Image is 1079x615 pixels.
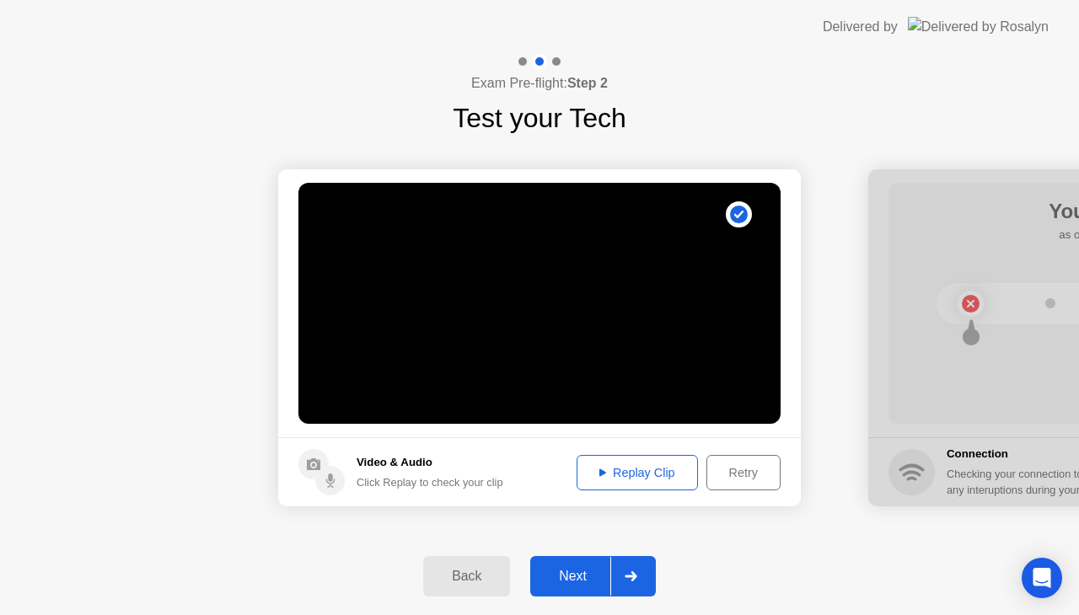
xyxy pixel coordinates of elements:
div: Back [428,569,505,584]
div: Next [535,569,610,584]
div: Open Intercom Messenger [1022,558,1062,598]
b: Step 2 [567,76,608,90]
h5: Video & Audio [357,454,503,471]
div: Click Replay to check your clip [357,474,503,490]
div: Retry [712,466,775,479]
div: Replay Clip [582,466,692,479]
button: Replay Clip [577,455,698,490]
button: Back [423,556,510,596]
h4: Exam Pre-flight: [471,73,608,94]
button: Next [530,556,656,596]
h1: Test your Tech [453,98,626,138]
button: Retry [706,455,781,490]
img: Delivered by Rosalyn [908,17,1049,36]
div: Delivered by [823,17,898,37]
